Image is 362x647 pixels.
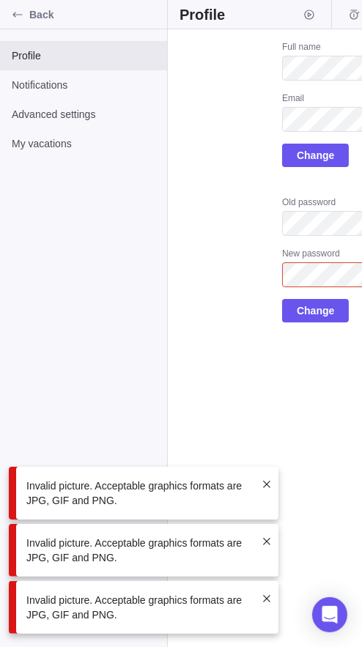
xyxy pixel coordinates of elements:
[299,4,319,25] span: Start timer
[26,593,255,622] div: Invalid picture. Acceptable graphics formats are JPG, GIF and PNG.
[297,302,334,319] span: Change
[26,536,255,565] div: Invalid picture. Acceptable graphics formats are JPG, GIF and PNG.
[29,7,161,22] span: Back
[12,136,155,151] span: My vacations
[297,147,334,164] span: Change
[12,107,155,122] span: Advanced settings
[282,299,349,322] span: Change
[12,78,155,92] span: Notifications
[312,597,347,632] div: Open Intercom Messenger
[26,478,255,508] div: Invalid picture. Acceptable graphics formats are JPG, GIF and PNG.
[180,4,225,25] h2: Profile
[12,48,155,63] span: Profile
[282,144,349,167] span: Change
